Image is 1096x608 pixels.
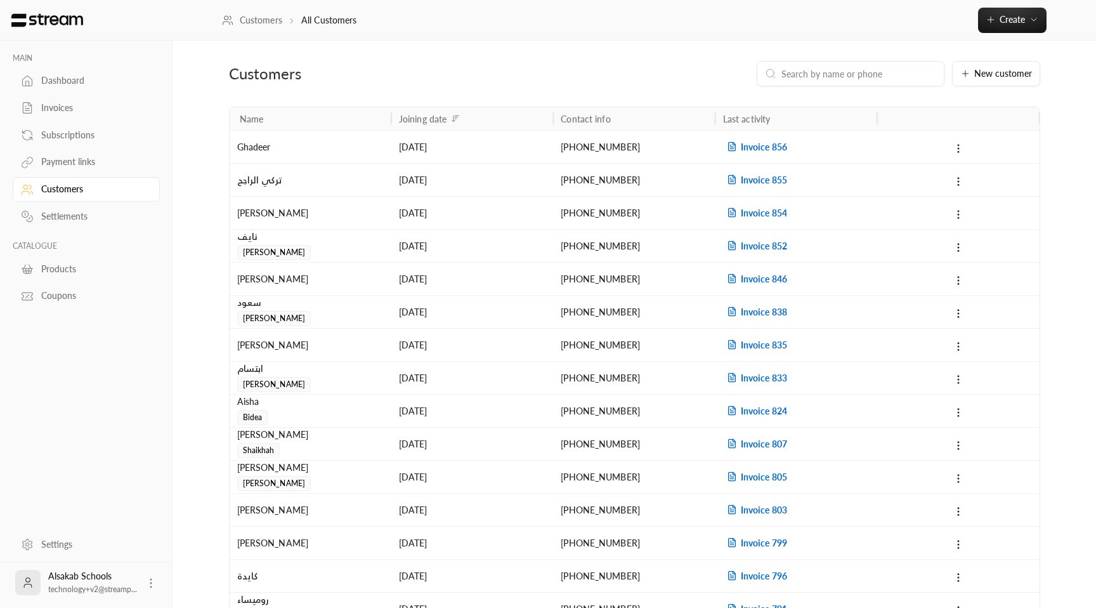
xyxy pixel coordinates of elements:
span: technology+v2@streamp... [48,585,137,594]
div: [PHONE_NUMBER] [561,461,707,493]
div: [DATE] [399,296,545,328]
div: سعود [237,296,384,310]
div: Contact info [561,114,610,124]
span: Bidea [237,410,268,425]
div: Settlements [41,210,144,223]
span: Invoice 846 [723,274,787,284]
div: [PERSON_NAME] [237,329,384,361]
img: Logo [10,13,84,27]
div: [PHONE_NUMBER] [561,131,707,163]
div: Customers [41,183,144,195]
div: Ghadeer [237,131,384,163]
div: كايدة [237,560,384,592]
div: Aisha [237,395,384,409]
button: New customer [952,61,1040,86]
span: Invoice 805 [723,472,787,482]
div: [PHONE_NUMBER] [561,362,707,394]
span: [PERSON_NAME] [237,245,311,260]
div: [PHONE_NUMBER] [561,329,707,361]
div: [DATE] [399,527,545,559]
span: Create [1000,14,1025,25]
div: Customers [229,63,491,84]
span: Invoice 838 [723,307,787,317]
div: [DATE] [399,494,545,526]
div: Alsakab Schools [48,570,137,595]
a: Invoices [13,96,160,121]
div: [PERSON_NAME] [237,494,384,526]
div: [DATE] [399,230,545,262]
span: Invoice 833 [723,373,787,383]
div: [PERSON_NAME] [237,461,384,475]
span: Invoice 803 [723,505,787,515]
a: Subscriptions [13,122,160,147]
span: Invoice 824 [723,406,787,416]
div: [PHONE_NUMBER] [561,197,707,229]
div: [DATE] [399,461,545,493]
span: [PERSON_NAME] [237,377,311,392]
div: تركي الراجح [237,164,384,196]
div: Last activity [723,114,771,124]
div: [DATE] [399,263,545,295]
div: [PHONE_NUMBER] [561,560,707,592]
div: Name [240,114,264,124]
div: [PHONE_NUMBER] [561,494,707,526]
span: Invoice 856 [723,142,787,152]
div: [PERSON_NAME] [237,527,384,559]
div: [DATE] [399,329,545,361]
div: [DATE] [399,197,545,229]
div: [DATE] [399,362,545,394]
div: [DATE] [399,428,545,460]
input: Search by name or phone [781,67,936,81]
p: CATALOGUE [13,241,160,251]
button: Sort [448,111,463,126]
div: [PHONE_NUMBER] [561,230,707,262]
div: روميساء [237,593,384,607]
a: Coupons [13,284,160,308]
div: Subscriptions [41,129,144,142]
div: [PHONE_NUMBER] [561,527,707,559]
div: Settings [41,538,144,551]
a: Dashboard [13,69,160,93]
div: [PERSON_NAME] [237,263,384,295]
a: Settings [13,532,160,557]
div: [PHONE_NUMBER] [561,164,707,196]
div: Products [41,263,144,275]
div: Coupons [41,289,144,302]
div: [DATE] [399,131,545,163]
span: [PERSON_NAME] [237,476,311,491]
div: [PHONE_NUMBER] [561,428,707,460]
div: ابتسام [237,362,384,376]
span: Invoice 807 [723,439,787,449]
span: New customer [974,69,1032,78]
span: Invoice 799 [723,538,787,548]
div: [DATE] [399,560,545,592]
a: Settlements [13,204,160,229]
div: [DATE] [399,395,545,427]
div: [PHONE_NUMBER] [561,395,707,427]
nav: breadcrumb [222,14,357,27]
div: Dashboard [41,74,144,87]
div: نايف [237,230,384,244]
p: MAIN [13,53,160,63]
span: Invoice 854 [723,208,787,218]
a: Customers [222,14,282,27]
button: Create [978,8,1047,33]
div: [DATE] [399,164,545,196]
div: Joining date [399,114,447,124]
a: Payment links [13,150,160,175]
div: [PERSON_NAME] [237,428,384,442]
div: [PHONE_NUMBER] [561,263,707,295]
div: Payment links [41,155,144,168]
p: All Customers [301,14,357,27]
span: Invoice 852 [723,241,787,251]
div: [PERSON_NAME] [237,197,384,229]
span: Shaikhah [237,443,280,458]
a: Products [13,256,160,281]
span: [PERSON_NAME] [237,311,311,326]
div: Invoices [41,102,144,114]
span: Invoice 796 [723,571,787,581]
span: Invoice 835 [723,340,787,350]
div: [PHONE_NUMBER] [561,296,707,328]
span: Invoice 855 [723,175,787,185]
a: Customers [13,177,160,202]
